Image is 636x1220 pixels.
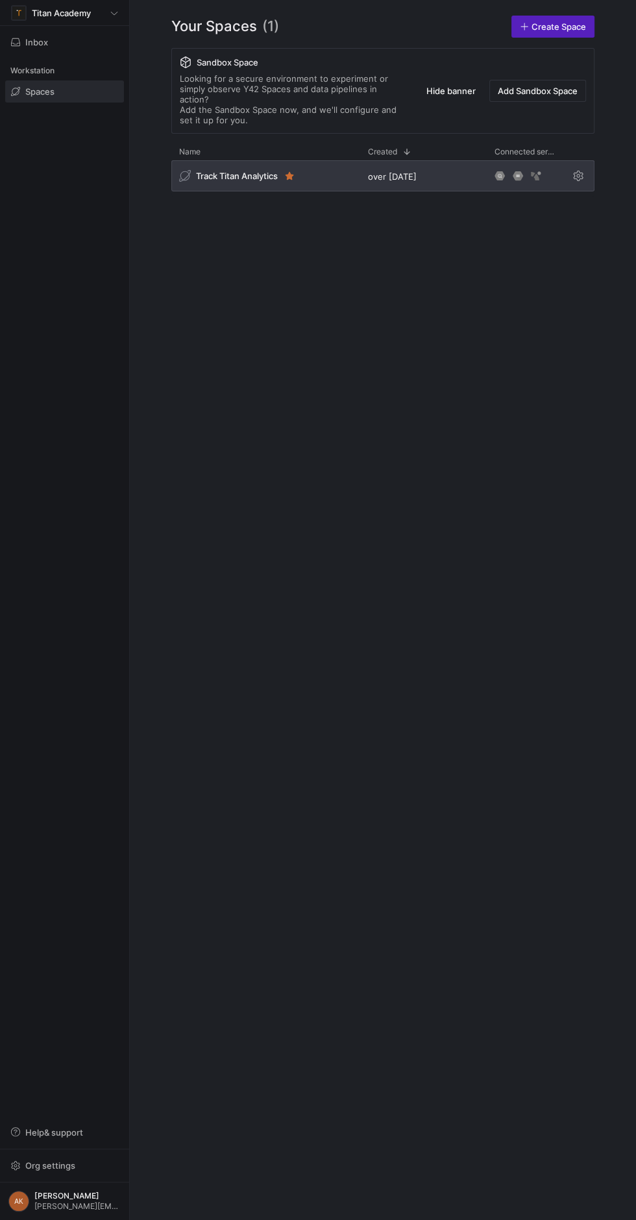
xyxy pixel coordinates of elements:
span: [PERSON_NAME] [34,1191,121,1201]
span: Connected services [495,147,555,156]
span: (1) [262,16,279,38]
span: [PERSON_NAME][EMAIL_ADDRESS][DOMAIN_NAME] [34,1202,121,1211]
span: Name [179,147,201,156]
div: Looking for a secure environment to experiment or simply observe Y42 Spaces and data pipelines in... [180,73,408,125]
span: Inbox [25,37,48,47]
span: Org settings [25,1160,75,1171]
img: https://storage.googleapis.com/y42-prod-data-exchange/images/M4PIZmlr0LOyhR8acEy9Mp195vnbki1rrADR... [12,6,25,19]
div: Workstation [5,61,124,80]
span: over [DATE] [368,171,417,182]
span: Create Space [532,21,586,32]
a: Org settings [5,1162,124,1172]
button: AK[PERSON_NAME][PERSON_NAME][EMAIL_ADDRESS][DOMAIN_NAME] [5,1188,124,1215]
span: Spaces [25,86,55,97]
a: Spaces [5,80,124,103]
button: Inbox [5,31,124,53]
span: Sandbox Space [197,57,258,67]
span: Created [368,147,397,156]
span: Help & support [25,1127,83,1138]
button: Org settings [5,1154,124,1177]
button: Add Sandbox Space [489,80,586,102]
button: Hide banner [418,80,484,102]
div: AK [8,1191,29,1212]
span: Hide banner [426,86,476,96]
a: Create Space [511,16,594,38]
span: Track Titan Analytics [196,171,278,181]
span: Titan Academy [32,8,91,18]
span: Add Sandbox Space [498,86,578,96]
div: Press SPACE to select this row. [171,160,594,197]
span: Your Spaces [171,16,257,38]
button: Help& support [5,1121,124,1143]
